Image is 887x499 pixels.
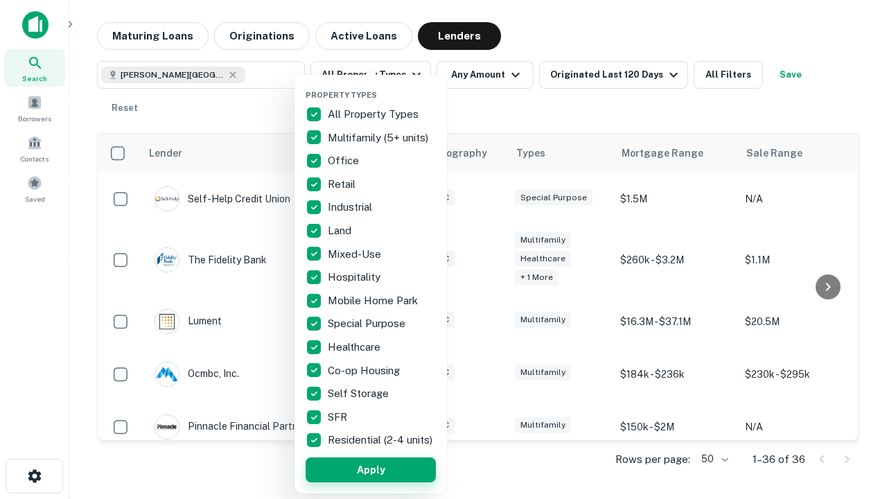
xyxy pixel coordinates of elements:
p: Mixed-Use [328,246,384,263]
p: All Property Types [328,106,421,123]
p: Residential (2-4 units) [328,432,435,448]
p: Land [328,222,354,239]
p: Industrial [328,199,375,216]
p: Special Purpose [328,315,408,332]
p: Multifamily (5+ units) [328,130,431,146]
p: Retail [328,176,358,193]
p: Mobile Home Park [328,292,421,309]
iframe: Chat Widget [818,344,887,410]
p: Healthcare [328,339,383,356]
p: Self Storage [328,385,392,402]
p: Hospitality [328,269,383,286]
button: Apply [306,457,436,482]
p: Co-op Housing [328,362,403,379]
p: Office [328,152,362,169]
p: SFR [328,409,350,426]
span: Property Types [306,91,377,99]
